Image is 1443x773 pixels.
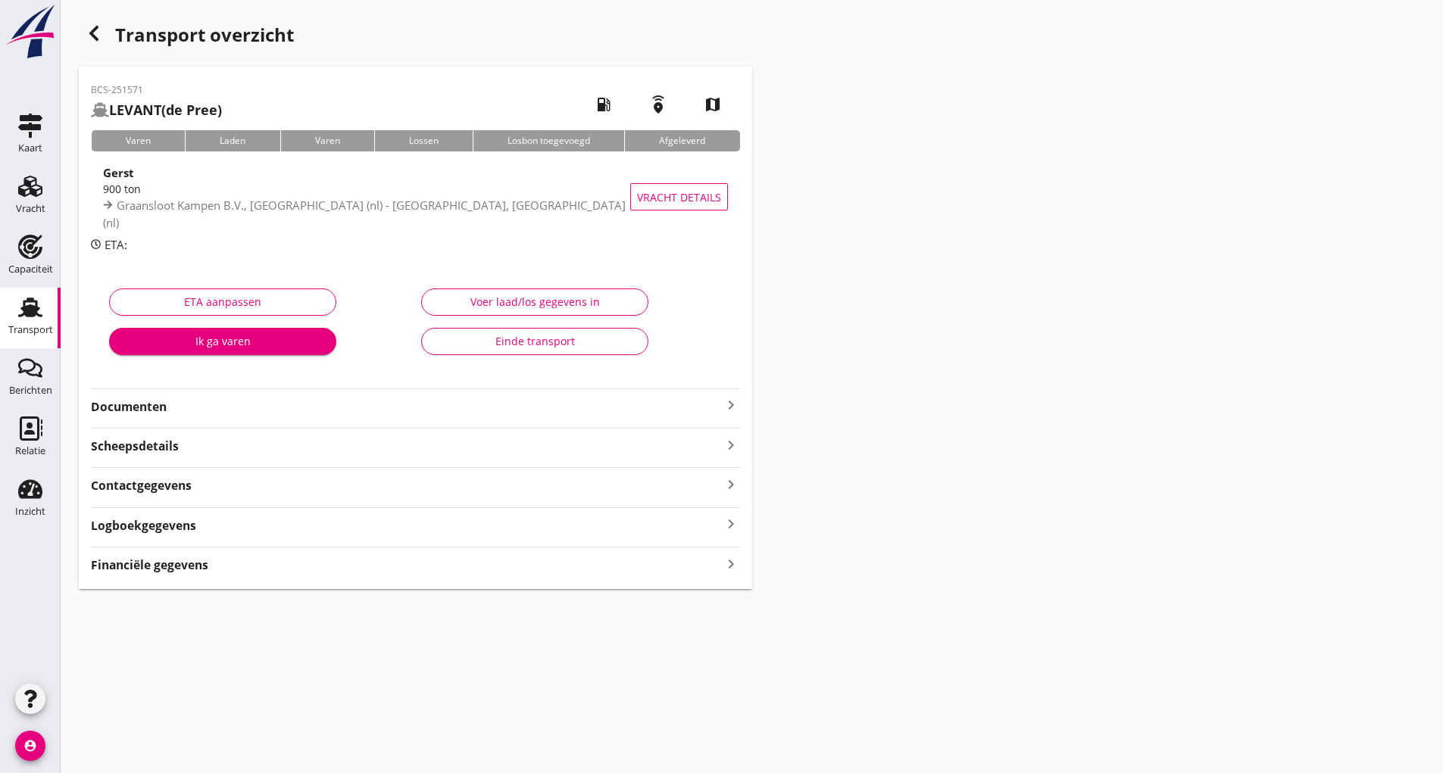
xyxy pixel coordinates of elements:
[692,83,734,126] i: map
[434,333,636,349] div: Einde transport
[15,731,45,761] i: account_circle
[91,517,196,535] strong: Logboekgegevens
[374,130,473,151] div: Lossen
[121,333,324,349] div: Ik ga varen
[16,204,45,214] div: Vracht
[91,130,185,151] div: Varen
[722,474,740,494] i: keyboard_arrow_right
[722,553,740,574] i: keyboard_arrow_right
[8,264,53,274] div: Capaciteit
[122,294,323,310] div: ETA aanpassen
[434,294,636,310] div: Voer laad/los gegevens in
[109,101,161,119] strong: LEVANT
[15,507,45,516] div: Inzicht
[103,181,632,197] div: 900 ton
[18,143,42,153] div: Kaart
[8,325,53,335] div: Transport
[722,514,740,535] i: keyboard_arrow_right
[105,237,127,252] span: ETA:
[624,130,739,151] div: Afgeleverd
[421,288,648,316] button: Voer laad/los gegevens in
[79,18,752,55] div: Transport overzicht
[583,83,625,126] i: local_gas_station
[91,164,740,230] a: Gerst900 tonGraansloot Kampen B.V., [GEOGRAPHIC_DATA] (nl) - [GEOGRAPHIC_DATA], [GEOGRAPHIC_DATA]...
[630,183,728,210] button: Vracht details
[103,198,626,230] span: Graansloot Kampen B.V., [GEOGRAPHIC_DATA] (nl) - [GEOGRAPHIC_DATA], [GEOGRAPHIC_DATA] (nl)
[91,83,222,97] p: BCS-251571
[91,398,722,416] strong: Documenten
[103,165,134,180] strong: Gerst
[473,130,624,151] div: Losbon toegevoegd
[3,4,58,60] img: logo-small.a267ee39.svg
[91,556,208,574] strong: Financiële gegevens
[185,130,280,151] div: Laden
[421,328,648,355] button: Einde transport
[637,189,721,205] span: Vracht details
[91,100,222,120] h2: (de Pree)
[722,435,740,455] i: keyboard_arrow_right
[91,438,179,455] strong: Scheepsdetails
[109,288,336,316] button: ETA aanpassen
[15,446,45,456] div: Relatie
[109,328,336,355] button: Ik ga varen
[91,477,192,494] strong: Contactgegevens
[637,83,679,126] i: emergency_share
[280,130,374,151] div: Varen
[9,385,52,395] div: Berichten
[722,396,740,414] i: keyboard_arrow_right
